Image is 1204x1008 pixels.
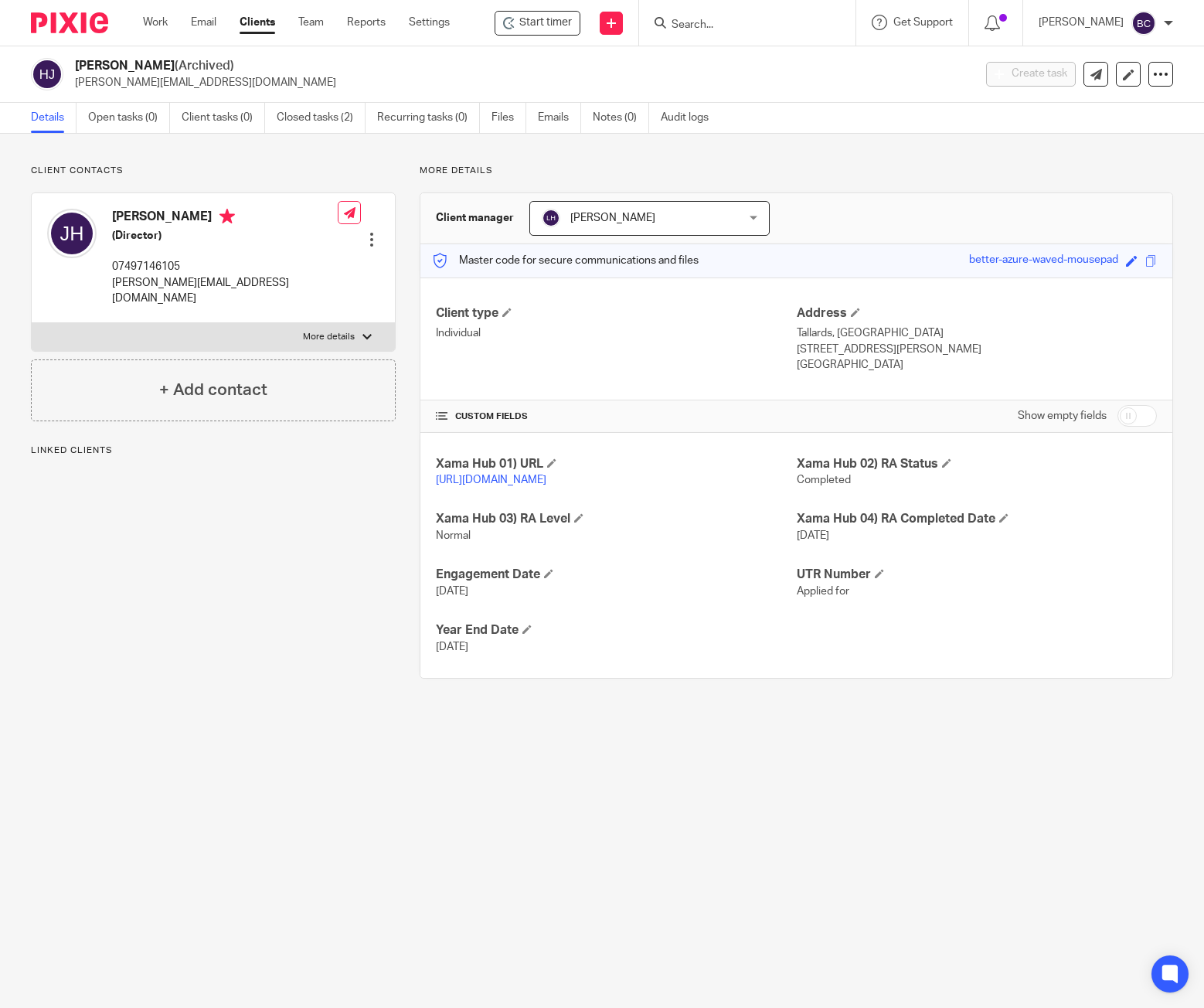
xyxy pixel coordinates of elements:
a: Work [143,15,168,30]
p: Linked clients [31,444,396,457]
h4: Xama Hub 01) URL [436,456,796,472]
p: [GEOGRAPHIC_DATA] [797,357,1157,373]
a: Notes (0) [593,103,649,133]
a: Team [298,15,324,30]
h4: Xama Hub 02) RA Status [797,456,1157,472]
p: Client contacts [31,165,396,177]
h4: Address [797,305,1157,322]
p: More details [303,331,355,343]
h4: + Add contact [159,378,267,402]
a: Files [491,103,526,133]
span: Applied for [797,586,849,597]
a: Settings [409,15,450,30]
i: Primary [219,209,235,224]
h4: Xama Hub 03) RA Level [436,511,796,527]
h4: Engagement Date [436,567,796,583]
img: svg%3E [1131,11,1156,36]
span: [PERSON_NAME] [570,213,655,223]
h4: CUSTOM FIELDS [436,410,796,423]
input: Search [670,19,809,32]
h4: Year End Date [436,622,796,639]
h4: UTR Number [797,567,1157,583]
a: Email [191,15,216,30]
label: Show empty fields [1018,408,1107,424]
span: (Archived) [175,60,234,72]
span: Start timer [519,15,572,31]
img: svg%3E [542,209,560,227]
h4: [PERSON_NAME] [112,209,338,228]
span: Get Support [893,17,953,28]
p: [PERSON_NAME][EMAIL_ADDRESS][DOMAIN_NAME] [75,75,963,90]
a: Reports [347,15,386,30]
h5: (Director) [112,228,338,243]
a: Audit logs [661,103,720,133]
button: Create task [986,62,1076,87]
p: [STREET_ADDRESS][PERSON_NAME] [797,342,1157,357]
img: svg%3E [47,209,97,258]
a: Closed tasks (2) [277,103,366,133]
div: Harris, James (Archived) [495,11,580,36]
a: [URL][DOMAIN_NAME] [436,475,546,485]
span: [DATE] [436,642,468,652]
img: Pixie [31,12,108,33]
div: better-azure-waved-mousepad [969,252,1118,270]
a: Open tasks (0) [88,103,170,133]
a: Clients [240,15,275,30]
span: Completed [797,475,851,485]
a: Client tasks (0) [182,103,265,133]
h4: Xama Hub 04) RA Completed Date [797,511,1157,527]
p: Individual [436,325,796,341]
span: [DATE] [436,586,468,597]
h3: Client manager [436,210,514,226]
p: [PERSON_NAME][EMAIL_ADDRESS][DOMAIN_NAME] [112,275,338,307]
h2: [PERSON_NAME] [75,58,785,74]
p: [PERSON_NAME] [1039,15,1124,30]
p: Tallards, [GEOGRAPHIC_DATA] [797,325,1157,341]
p: 07497146105 [112,259,338,274]
span: Normal [436,530,471,541]
a: Emails [538,103,581,133]
h4: Client type [436,305,796,322]
a: Recurring tasks (0) [377,103,480,133]
p: Master code for secure communications and files [432,253,699,268]
span: [DATE] [797,530,829,541]
p: More details [420,165,1173,177]
a: Details [31,103,77,133]
img: svg%3E [31,58,63,90]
